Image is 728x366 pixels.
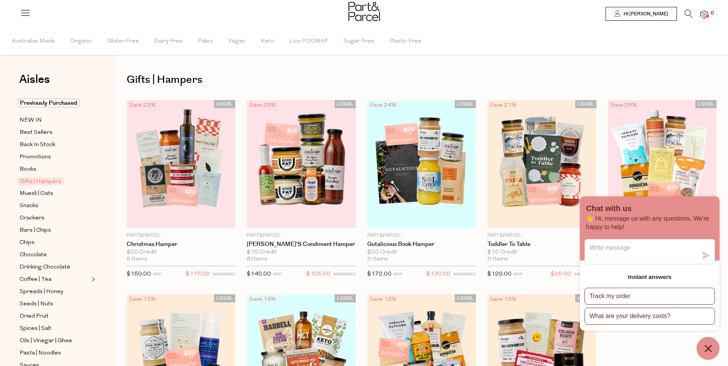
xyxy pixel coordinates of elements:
div: Save 25% [247,100,278,110]
p: Part&Parcel [247,232,355,239]
span: Australian Made [12,28,55,55]
span: Chocolate [20,251,47,260]
span: 9 Items [127,256,147,263]
div: Save 13% [127,294,158,305]
span: Low FODMAP [289,28,328,55]
span: $95.00 [551,269,571,279]
img: Jordie Pie's Condiment Hamper [247,100,355,229]
a: [PERSON_NAME]'s Condiment Hamper [247,241,355,248]
span: LOCAL [335,294,356,302]
a: Chips [20,238,89,247]
span: Chips [20,238,35,247]
small: RRP [513,272,522,277]
a: Gifts | Hampers [20,177,89,186]
p: Part&Parcel [487,232,596,239]
div: Save 24% [367,100,399,110]
img: Wellness Hamper [608,100,716,229]
small: RRP [393,272,402,277]
span: LOCAL [575,100,596,108]
span: $150.00 [127,271,151,277]
span: Muesli | Oats [20,189,53,198]
span: $130.00 [426,269,451,279]
span: Pasta | Noodles [20,349,61,358]
span: $115.00 [186,269,210,279]
a: Best Sellers [20,128,89,137]
div: Save 21% [487,100,519,110]
span: Sugar Free [343,28,374,55]
span: Aisles [19,71,50,88]
a: Gutalicious Book Hamper [367,241,476,248]
a: Promotions [20,152,89,162]
span: Spreads | Honey [20,287,63,297]
a: Back In Stock [20,140,89,150]
span: $105.00 [306,269,330,279]
span: Previously Purchased [18,99,79,107]
div: Save 26% [608,100,639,110]
span: Oils | Vinegar | Ghee [20,336,72,346]
h1: Gifts | Hampers [127,71,716,89]
div: $20 Credit [367,249,476,256]
a: Coffee | Tea [20,275,89,284]
small: RRP [153,272,162,277]
span: Promotions [20,153,51,162]
a: Seeds | Nuts [20,299,89,309]
span: 6 Items [367,256,388,263]
span: Gluten Free [107,28,139,55]
a: Hi [PERSON_NAME] [606,7,677,21]
span: Crackers [20,214,45,223]
span: LOCAL [695,100,716,108]
img: Christmas Hamper [127,100,235,229]
span: Drinking Chocolate [20,263,70,272]
span: Gifts | Hampers [18,177,63,185]
small: RRP [273,272,282,277]
small: MEMBERS [213,272,235,277]
div: Save 23% [127,100,158,110]
span: $120.00 [487,271,512,277]
a: Oils | Vinegar | Ghee [20,336,89,346]
span: Vegan [228,28,245,55]
a: NEW IN [20,115,89,125]
div: $15 Credit [247,249,355,256]
span: Snacks [20,201,38,211]
img: Toddler To Table [487,100,596,229]
inbox-online-store-chat: Shopify online store chat [578,196,722,360]
div: $15 Credit [487,249,596,256]
a: Muesli | Oats [20,189,89,198]
span: Dried Fruit [20,312,49,321]
span: Bars | Chips [20,226,51,235]
span: $140.00 [247,271,271,277]
a: Christmas Hamper [127,241,235,248]
span: Hi [PERSON_NAME] [622,11,668,17]
small: MEMBERS [333,272,356,277]
span: $172.00 [367,271,391,277]
span: Seeds | Nuts [20,300,53,309]
small: MEMBERS [574,272,596,277]
a: Books [20,165,89,174]
span: Books [20,165,36,174]
a: Dried Fruit [20,312,89,321]
a: Bars | Chips [20,226,89,235]
a: Snacks [20,201,89,211]
a: Crackers [20,213,89,223]
a: Previously Purchased [20,99,89,108]
p: Part&Parcel [367,232,476,239]
a: Pasta | Noodles [20,348,89,358]
span: LOCAL [335,100,356,108]
span: Keto [261,28,274,55]
a: Spreads | Honey [20,287,89,297]
span: LOCAL [575,294,596,302]
a: Drinking Chocolate [20,262,89,272]
img: Part&Parcel [348,2,380,21]
span: LOCAL [214,100,235,108]
span: Spices | Salt [20,324,51,333]
img: Gutalicious Book Hamper [367,100,476,229]
span: 8 Items [247,256,267,263]
small: MEMBERS [454,272,476,277]
span: Coffee | Tea [20,275,51,284]
div: Save 14% [247,294,278,305]
span: LOCAL [214,294,235,302]
div: Save 13% [487,294,519,305]
span: 0 [709,10,716,17]
a: 0 [700,10,708,18]
span: Organic [70,28,92,55]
